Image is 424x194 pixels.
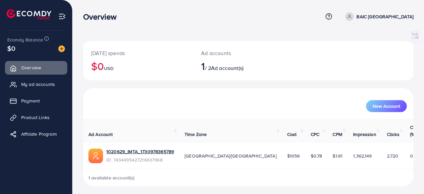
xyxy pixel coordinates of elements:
[311,153,322,159] span: $0.78
[88,174,135,181] span: 1 available account(s)
[21,131,57,137] span: Affiliate Program
[88,131,113,138] span: Ad Account
[287,131,297,138] span: Cost
[287,153,300,159] span: $1056
[91,60,185,72] h2: $0
[353,153,372,159] span: 1,362,149
[185,153,277,159] span: [GEOGRAPHIC_DATA]/[GEOGRAPHIC_DATA]
[5,61,67,74] a: Overview
[88,149,103,163] img: ic-ads-acc.e4c84228.svg
[21,97,40,104] span: Payment
[396,164,419,189] iframe: Chat
[7,9,51,20] img: logo
[7,36,43,43] span: Ecomdy Balance
[410,124,419,137] span: CTR (%)
[106,148,174,155] a: 1020629_IMTA_1730978365789
[83,12,122,22] h3: Overview
[333,131,342,138] span: CPM
[387,131,399,138] span: Clicks
[185,131,207,138] span: Time Zone
[373,104,400,108] span: New Account
[5,111,67,124] a: Product Links
[387,153,398,159] span: 2,720
[5,127,67,141] a: Affiliate Program
[201,58,205,74] span: 1
[356,13,413,21] p: BAIC [GEOGRAPHIC_DATA]
[366,100,407,112] button: New Account
[5,94,67,107] a: Payment
[21,81,55,88] span: My ad accounts
[201,49,268,57] p: Ad accounts
[5,78,67,91] a: My ad accounts
[353,131,376,138] span: Impression
[201,60,268,72] h2: / 2
[91,49,185,57] p: [DATE] spends
[21,114,50,121] span: Product Links
[21,64,41,71] span: Overview
[333,153,343,159] span: $1.61
[58,13,66,20] img: menu
[106,157,174,163] span: ID: 7434495427216637968
[343,12,413,21] a: BAIC [GEOGRAPHIC_DATA]
[410,153,419,159] span: 0.41
[58,45,65,52] img: image
[104,65,113,72] span: USD
[7,43,15,53] span: $0
[211,64,243,72] span: Ad account(s)
[311,131,319,138] span: CPC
